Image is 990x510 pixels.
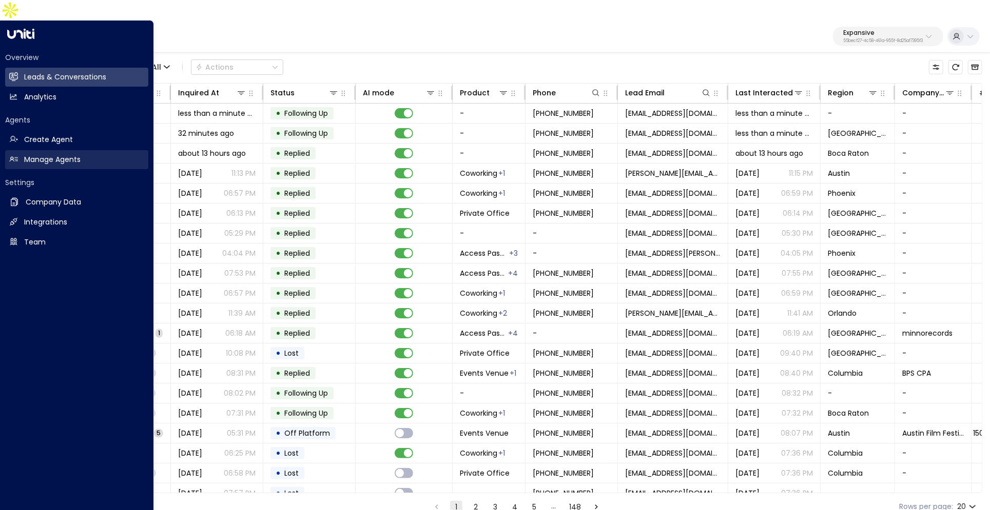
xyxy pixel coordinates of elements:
h2: Agents [5,115,148,125]
div: • [276,284,281,302]
div: Status [270,87,339,99]
p: 07:57 PM [224,488,256,498]
span: development@austinfilmfestival.com [625,428,721,438]
div: Coworking,Day Office Pass,Dedicated Desk,Lounge Pass [508,268,518,278]
h2: Team [24,237,46,248]
span: Columbia [828,368,863,378]
div: • [276,304,281,322]
td: - [895,144,972,163]
span: Aug 22, 2025 [735,428,760,438]
span: rcawley@umf.com [625,408,721,418]
span: Access Passes [460,248,508,258]
span: Columbia [828,468,863,478]
span: katie@rainingkates.com [625,168,721,178]
div: • [276,145,281,162]
span: +13058154644 [533,208,594,218]
span: +18647853146 [533,448,594,458]
span: Richmond [828,228,887,238]
td: - [453,124,526,143]
p: 08:02 PM [224,388,256,398]
span: Aug 19, 2025 [178,488,202,498]
h2: Overview [5,52,148,63]
p: 06:14 PM [783,208,813,218]
td: - [895,104,972,123]
div: Status [270,87,295,99]
span: ad.buisson@gmail.com [625,208,721,218]
p: 06:59 PM [781,288,813,298]
p: 08:40 PM [780,368,813,378]
p: 07:32 PM [782,408,813,418]
div: Lead Email [625,87,665,99]
div: • [276,105,281,122]
div: # of people [979,87,987,99]
span: Aug 22, 2025 [735,348,760,358]
span: Coworking [460,168,497,178]
span: Aug 22, 2025 [735,448,760,458]
span: Yesterday [178,228,202,238]
a: Create Agent [5,130,148,149]
span: Miami [828,208,887,218]
div: Company Name [902,87,945,99]
div: Lead Email [625,87,711,99]
h2: Leads & Conversations [24,72,106,83]
span: +19045350874 [533,268,594,278]
span: meg.agnitsch@gmail.com [625,248,721,258]
td: - [895,263,972,283]
div: Dedicated Desk [499,168,506,178]
div: • [276,264,281,282]
span: Lost [284,488,299,498]
span: Aug 22, 2025 [178,428,202,438]
td: - [895,243,972,263]
p: 05:30 PM [782,228,813,238]
div: • [276,205,281,222]
span: +14253718610 [533,288,594,298]
div: Phone [533,87,601,99]
span: Boca Raton [828,148,869,158]
td: - [526,243,618,263]
span: Replied [284,148,310,158]
p: 05:29 PM [224,228,256,238]
span: Austin [828,168,850,178]
p: 11:13 PM [231,168,256,178]
span: +15616336967 [533,108,594,118]
span: Yesterday [178,168,202,178]
span: Events Venue [460,428,509,438]
span: Replied [284,228,310,238]
p: Expansive [843,30,923,36]
span: All [152,63,161,71]
td: - [821,104,895,123]
div: Button group with a nested menu [191,59,283,75]
span: felicianreid@icloud.com [625,468,721,478]
p: 06:18 AM [225,328,256,338]
span: Seattle [828,288,887,298]
span: Replied [284,168,310,178]
span: Private Office [460,468,510,478]
div: Product [460,87,509,99]
td: - [895,343,972,363]
span: Aug 23, 2025 [735,268,760,278]
div: Dedicated Desk [499,448,506,458]
p: 04:04 PM [222,248,256,258]
p: 11:41 AM [787,308,813,318]
span: Following Up [284,128,328,138]
td: - [895,403,972,423]
span: +18647853146 [533,468,594,478]
h2: Create Agent [24,134,73,145]
span: Events Venue [460,368,509,378]
p: 06:13 PM [226,208,256,218]
span: +16463737637 [533,428,594,438]
div: • [276,484,281,502]
p: 06:59 PM [781,188,813,198]
span: BPS CPA [902,368,931,378]
a: Integrations [5,213,148,232]
p: 07:31 PM [226,408,256,418]
span: Replied [284,288,310,298]
span: Aug 21, 2025 [178,388,202,398]
a: Leads & Conversations [5,68,148,87]
td: - [453,483,526,503]
span: Orlando [828,308,857,318]
div: AI mode [363,87,436,99]
span: minnorec@yahoo.com [625,328,721,338]
div: • [276,165,281,182]
td: - [453,144,526,163]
